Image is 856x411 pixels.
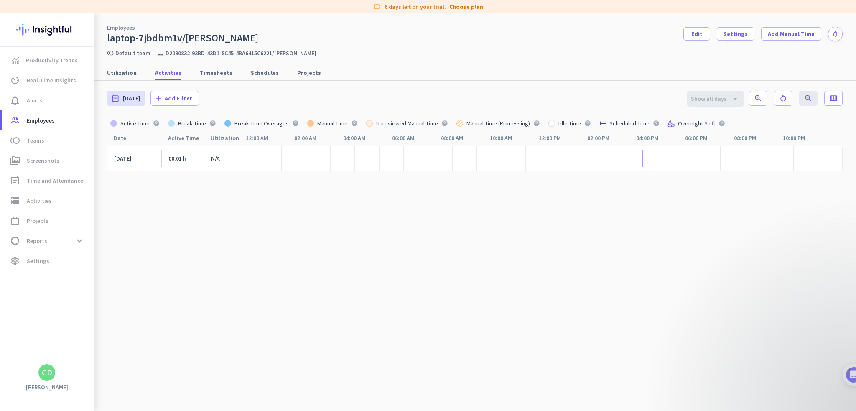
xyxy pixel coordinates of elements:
[231,120,292,126] div: Break Time Overages
[2,211,94,231] a: work_outlineProjects
[824,91,843,106] button: calendar_view_week
[153,120,160,127] i: help
[161,130,204,146] div: Active Time
[691,94,727,103] span: Show all days
[10,115,20,125] i: group
[724,30,748,38] span: Settings
[211,146,250,171] div: N/A
[832,31,839,38] i: notifications
[72,233,87,248] button: expand_more
[533,120,540,127] i: help
[10,236,20,246] i: data_usage
[2,151,94,171] a: perm_mediaScreenshots
[150,91,199,106] button: addAdd Filter
[600,120,606,127] img: scheduled-shift.svg
[685,135,708,141] div: 06:00 PM
[27,75,76,85] span: Real-Time Insights
[175,120,209,126] div: Break Time
[555,120,584,126] div: Idle Time
[27,156,59,166] span: Screenshots
[27,216,48,226] span: Projects
[245,135,268,141] div: 12:00 AM
[165,94,192,102] span: Add Filter
[441,135,463,141] div: 08:00 AM
[2,130,94,151] a: tollTeams
[761,27,821,41] button: Add Manual Time
[449,3,483,11] a: Choose plan
[27,256,49,266] span: Settings
[10,95,20,105] i: notification_important
[10,135,20,146] i: toll
[204,130,229,146] div: Utilization
[117,120,153,126] div: Active Time
[730,94,740,104] i: arrow_drop_down
[667,119,675,128] img: nights-stay.svg
[2,171,94,191] a: event_noteTime and Attendance
[2,251,94,271] a: settingsSettings
[200,69,232,77] span: Timesheets
[27,95,42,105] span: Alerts
[10,75,20,85] i: av_timer
[691,30,703,38] span: Edit
[587,135,610,141] div: 02:00 PM
[441,120,448,127] i: help
[584,120,591,127] i: help
[2,50,94,70] a: menu-itemProductivity Trends
[2,191,94,211] a: storageActivities
[653,120,660,127] i: help
[115,49,150,57] a: Default team
[166,49,316,57] p: d2090832-93bd-43d1-8c45-4ba6415c6221/[PERSON_NAME]
[26,55,78,65] span: Productivity Trends
[27,236,47,246] span: Reports
[538,135,561,141] div: 12:00 PM
[717,27,754,41] button: Settings
[292,120,299,127] i: help
[107,130,161,146] div: Date
[636,135,659,141] div: 04:00 PM
[27,176,83,186] span: Time and Attendance
[343,135,366,141] div: 04:00 AM
[157,50,164,56] i: laptop_mac
[251,69,279,77] span: Schedules
[123,94,140,102] span: [DATE]
[675,120,718,126] div: Overnight Shift
[463,120,533,126] div: Manual Time (Processing)
[10,216,20,226] i: work_outline
[209,120,216,127] i: help
[718,120,725,127] i: help
[297,69,321,77] span: Projects
[27,196,52,206] span: Activities
[768,30,815,38] span: Add Manual Time
[373,120,441,126] div: Unreviewed Manual Time
[489,135,512,141] div: 10:00 AM
[2,231,94,251] a: data_usageReportsexpand_more
[782,135,805,141] div: 10:00 PM
[392,135,415,141] div: 06:00 AM
[774,91,792,106] button: restart_alt
[373,3,381,11] i: label
[107,69,137,77] span: Utilization
[2,70,94,90] a: av_timerReal-Time Insights
[155,69,181,77] span: Activities
[754,94,762,102] i: zoom_in
[168,146,204,171] div: 00:01 h
[314,120,351,126] div: Manual Time
[107,32,258,44] div: laptop-7jbdbm1v/[PERSON_NAME]
[2,90,94,110] a: notification_importantAlerts
[12,56,19,64] img: menu-item
[829,94,838,102] i: calendar_view_week
[734,135,756,141] div: 08:00 PM
[294,135,317,141] div: 02:00 AM
[16,13,77,46] img: Insightful logo
[107,23,135,32] a: Employees
[749,91,767,106] button: zoom_in
[155,94,163,102] i: add
[606,120,653,126] div: Scheduled Time
[828,27,843,41] button: notifications
[107,50,114,56] i: toll
[42,368,52,377] div: CD
[10,176,20,186] i: event_note
[10,156,20,166] i: perm_media
[2,110,94,130] a: groupEmployees
[27,115,55,125] span: Employees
